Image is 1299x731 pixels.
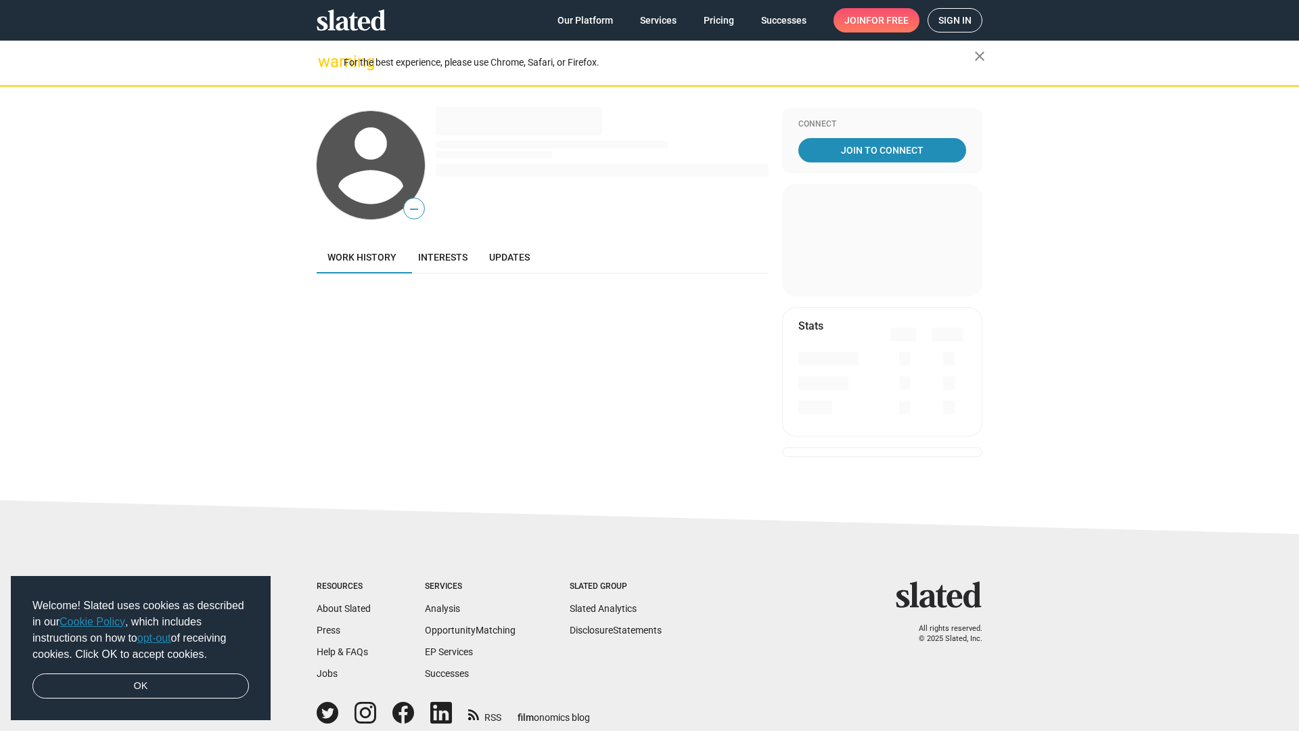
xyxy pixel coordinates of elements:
[518,701,590,724] a: filmonomics blog
[570,603,637,614] a: Slated Analytics
[640,8,677,32] span: Services
[425,581,516,592] div: Services
[478,241,541,273] a: Updates
[570,625,662,636] a: DisclosureStatements
[317,625,340,636] a: Press
[866,8,909,32] span: for free
[798,319,823,333] mat-card-title: Stats
[629,8,687,32] a: Services
[547,8,624,32] a: Our Platform
[60,616,125,627] a: Cookie Policy
[489,252,530,263] span: Updates
[761,8,806,32] span: Successes
[798,119,966,130] div: Connect
[928,8,982,32] a: Sign in
[972,48,988,64] mat-icon: close
[834,8,919,32] a: Joinfor free
[327,252,396,263] span: Work history
[317,581,371,592] div: Resources
[137,632,171,644] a: opt-out
[318,53,334,70] mat-icon: warning
[418,252,468,263] span: Interests
[905,624,982,644] p: All rights reserved. © 2025 Slated, Inc.
[844,8,909,32] span: Join
[938,9,972,32] span: Sign in
[32,598,249,663] span: Welcome! Slated uses cookies as described in our , which includes instructions on how to of recei...
[317,668,338,679] a: Jobs
[11,576,271,721] div: cookieconsent
[407,241,478,273] a: Interests
[32,673,249,699] a: dismiss cookie message
[425,646,473,657] a: EP Services
[425,603,460,614] a: Analysis
[344,53,974,72] div: For the best experience, please use Chrome, Safari, or Firefox.
[317,241,407,273] a: Work history
[798,138,966,162] a: Join To Connect
[693,8,745,32] a: Pricing
[317,603,371,614] a: About Slated
[801,138,963,162] span: Join To Connect
[518,712,534,723] span: film
[704,8,734,32] span: Pricing
[570,581,662,592] div: Slated Group
[317,646,368,657] a: Help & FAQs
[750,8,817,32] a: Successes
[557,8,613,32] span: Our Platform
[425,668,469,679] a: Successes
[404,200,424,218] span: —
[468,703,501,724] a: RSS
[425,625,516,636] a: OpportunityMatching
